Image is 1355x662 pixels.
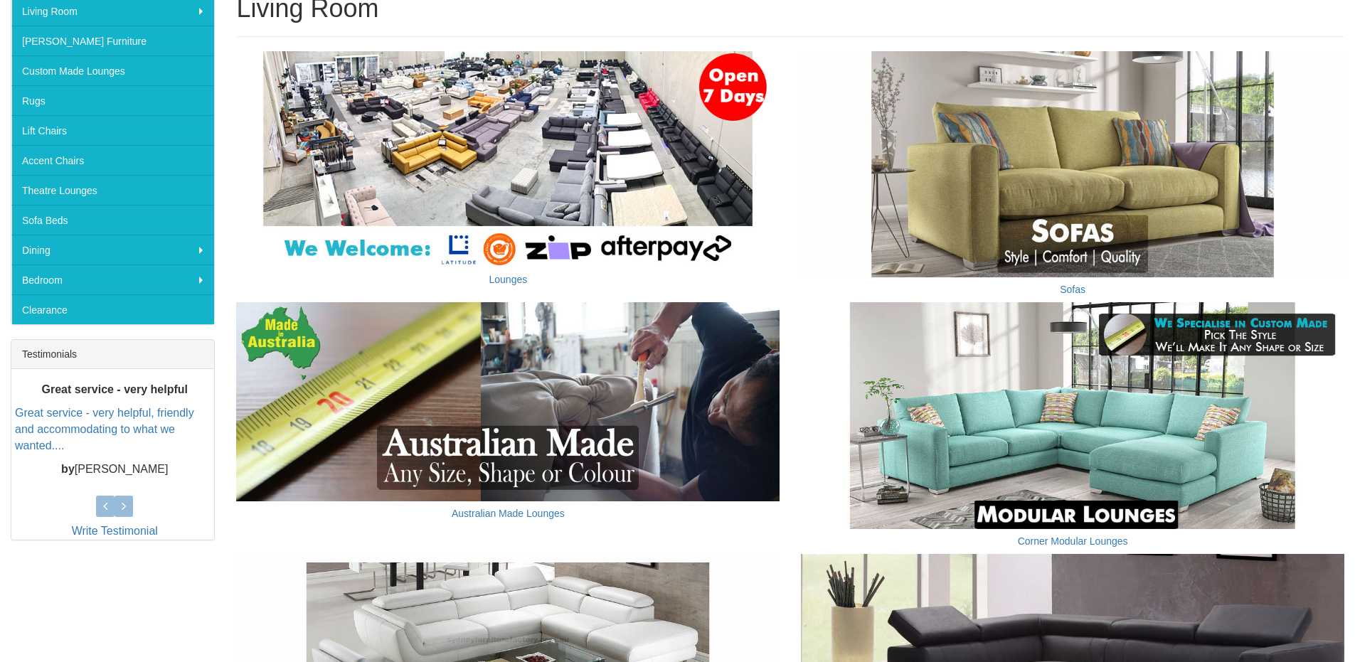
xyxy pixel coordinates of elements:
div: Testimonials [11,340,214,369]
img: Sofas [801,51,1344,277]
a: Custom Made Lounges [11,55,214,85]
img: Corner Modular Lounges [801,302,1344,528]
a: Write Testimonial [72,525,158,537]
a: Great service - very helpful, friendly and accommodating to what we wanted.... [15,407,194,452]
a: Clearance [11,294,214,324]
a: [PERSON_NAME] Furniture [11,26,214,55]
a: Sofa Beds [11,205,214,235]
a: Lift Chairs [11,115,214,145]
a: Sofas [1060,284,1085,295]
img: Lounges [236,51,780,267]
a: Bedroom [11,265,214,294]
a: Rugs [11,85,214,115]
p: [PERSON_NAME] [15,461,214,477]
a: Accent Chairs [11,145,214,175]
img: Australian Made Lounges [236,302,780,501]
a: Dining [11,235,214,265]
b: by [61,462,75,474]
a: Australian Made Lounges [452,508,565,519]
b: Great service - very helpful [42,383,188,395]
a: Corner Modular Lounges [1018,535,1128,547]
a: Theatre Lounges [11,175,214,205]
a: Lounges [489,274,528,285]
